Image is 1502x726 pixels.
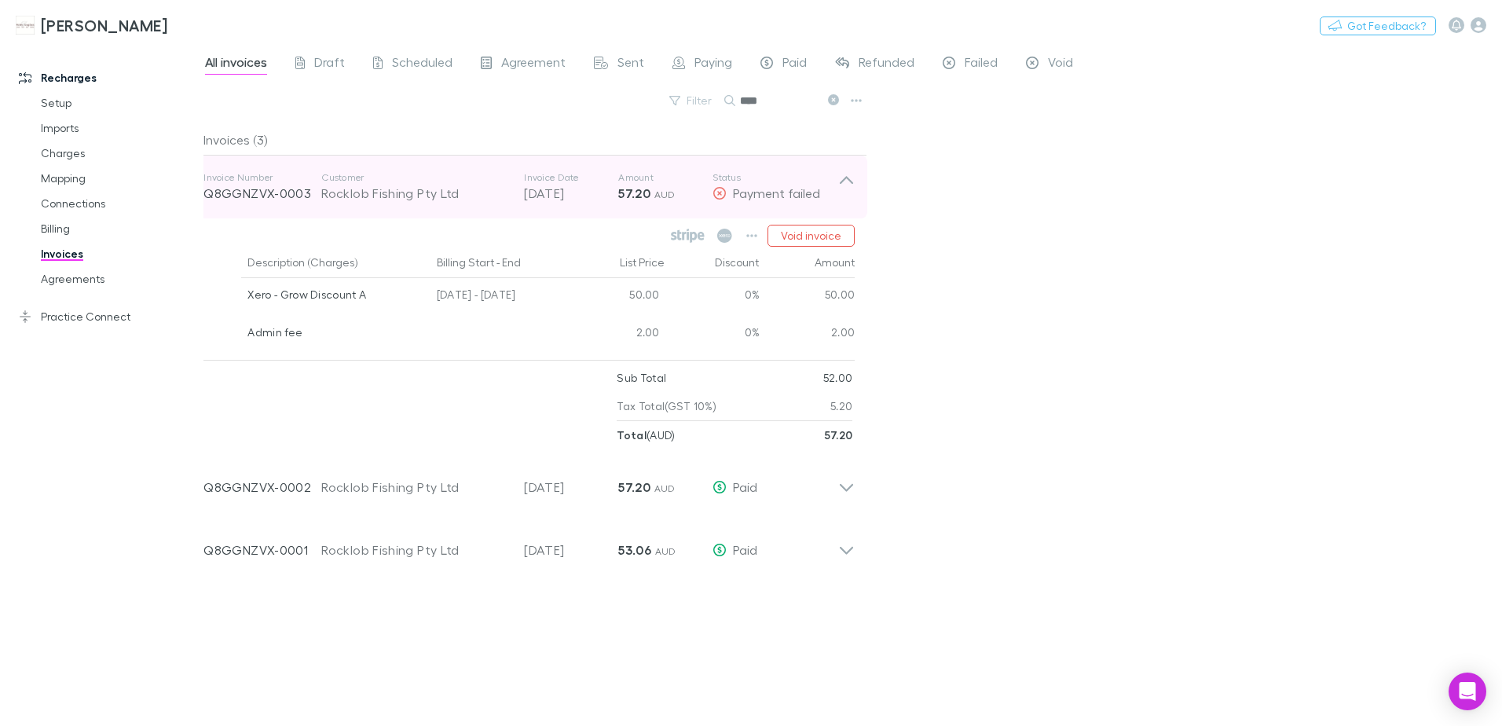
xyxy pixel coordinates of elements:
[654,482,676,494] span: AUD
[830,392,852,420] p: 5.20
[247,316,424,349] div: Admin fee
[16,16,35,35] img: Hales Douglass's Logo
[713,171,838,184] p: Status
[203,541,321,559] p: Q8GGNZVX-0001
[760,316,855,354] div: 2.00
[666,278,760,316] div: 0%
[767,225,855,247] button: Void invoice
[191,449,867,512] div: Q8GGNZVX-0002Rocklob Fishing Pty Ltd[DATE]57.20 AUDPaid
[247,278,424,311] div: Xero - Grow Discount A
[825,428,853,442] strong: 57.20
[25,90,212,115] a: Setup
[661,91,721,110] button: Filter
[1048,54,1073,75] span: Void
[617,392,716,420] p: Tax Total (GST 10%)
[694,54,732,75] span: Paying
[823,364,853,392] p: 52.00
[1449,673,1486,710] div: Open Intercom Messenger
[25,241,212,266] a: Invoices
[3,304,212,329] a: Practice Connect
[430,278,572,316] div: [DATE] - [DATE]
[1320,16,1436,35] button: Got Feedback?
[501,54,566,75] span: Agreement
[25,216,212,241] a: Billing
[25,266,212,291] a: Agreements
[617,421,675,449] p: ( AUD )
[203,184,321,203] p: Q8GGNZVX-0003
[524,184,618,203] p: [DATE]
[733,479,757,494] span: Paid
[524,541,618,559] p: [DATE]
[205,54,267,75] span: All invoices
[655,545,676,557] span: AUD
[524,478,618,497] p: [DATE]
[618,542,651,558] strong: 53.06
[617,54,644,75] span: Sent
[191,512,867,575] div: Q8GGNZVX-0001Rocklob Fishing Pty Ltd[DATE]53.06 AUDPaid
[618,171,713,184] p: Amount
[733,185,820,200] span: Payment failed
[41,16,167,35] h3: [PERSON_NAME]
[965,54,998,75] span: Failed
[321,478,508,497] div: Rocklob Fishing Pty Ltd
[321,184,508,203] div: Rocklob Fishing Pty Ltd
[666,316,760,354] div: 0%
[321,171,508,184] p: Customer
[618,479,650,495] strong: 57.20
[617,364,666,392] p: Sub Total
[733,542,757,557] span: Paid
[524,171,618,184] p: Invoice Date
[618,185,650,201] strong: 57.20
[191,156,867,218] div: Invoice NumberQ8GGNZVX-0003CustomerRocklob Fishing Pty LtdInvoice Date[DATE]Amount57.20 AUDStatus...
[782,54,807,75] span: Paid
[25,141,212,166] a: Charges
[25,191,212,216] a: Connections
[25,166,212,191] a: Mapping
[6,6,177,44] a: [PERSON_NAME]
[203,478,321,497] p: Q8GGNZVX-0002
[314,54,345,75] span: Draft
[572,316,666,354] div: 2.00
[392,54,452,75] span: Scheduled
[859,54,914,75] span: Refunded
[321,541,508,559] div: Rocklob Fishing Pty Ltd
[25,115,212,141] a: Imports
[572,278,666,316] div: 50.00
[203,171,321,184] p: Invoice Number
[3,65,212,90] a: Recharges
[654,189,676,200] span: AUD
[760,278,855,316] div: 50.00
[617,428,647,442] strong: Total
